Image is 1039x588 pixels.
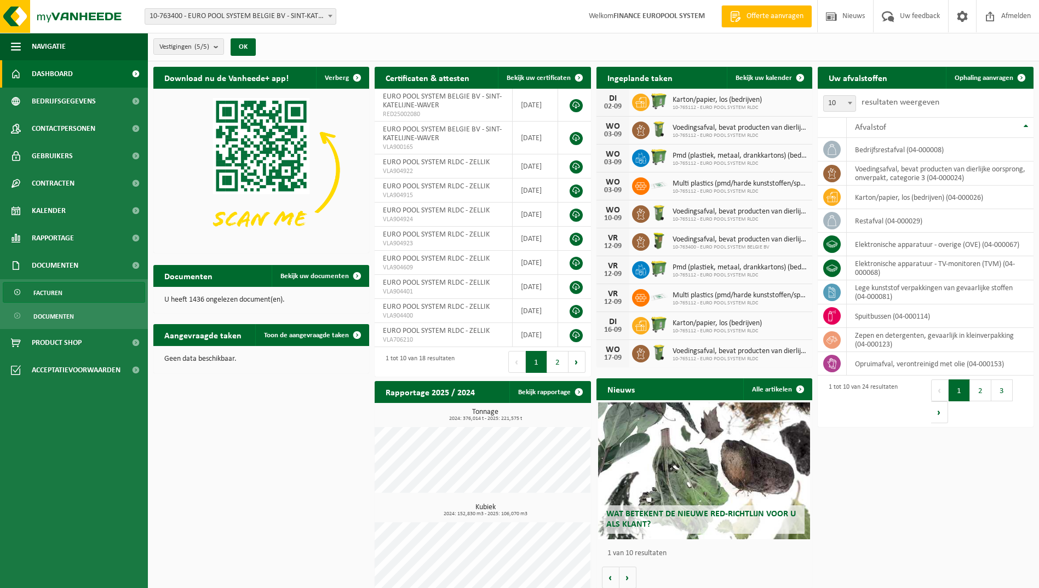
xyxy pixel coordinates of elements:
img: WB-0140-HPE-GN-50 [650,204,668,222]
div: 02-09 [602,103,624,111]
div: 17-09 [602,354,624,362]
button: Verberg [316,67,368,89]
span: VLA904609 [383,263,504,272]
span: EURO POOL SYSTEM BELGIE BV - SINT-KATELIJNE-WAVER [383,93,502,109]
span: Voedingsafval, bevat producten van dierlijke oorsprong, onverpakt, categorie 3 [673,235,807,244]
img: WB-0140-HPE-GN-50 [650,120,668,139]
span: Pmd (plastiek, metaal, drankkartons) (bedrijven) [673,263,807,272]
img: LP-SK-00500-LPE-16 [650,176,668,194]
span: 10 [823,95,856,112]
strong: FINANCE EUROPOOL SYSTEM [613,12,705,20]
button: 2 [547,351,569,373]
h2: Certificaten & attesten [375,67,480,88]
button: 1 [526,351,547,373]
span: VLA904401 [383,287,504,296]
p: Geen data beschikbaar. [164,355,358,363]
td: [DATE] [513,154,558,178]
td: [DATE] [513,122,558,154]
td: karton/papier, los (bedrijven) (04-000026) [847,186,1034,209]
span: Afvalstof [855,123,886,132]
span: Wat betekent de nieuwe RED-richtlijn voor u als klant? [606,510,796,529]
h2: Ingeplande taken [596,67,684,88]
span: Multi plastics (pmd/harde kunststoffen/spanbanden/eps/folie naturel/folie gemeng... [673,180,807,188]
span: 10-765112 - EURO POOL SYSTEM RLDC [673,356,807,362]
label: resultaten weergeven [862,98,939,107]
div: VR [602,234,624,243]
button: 3 [991,379,1013,401]
img: WB-0770-HPE-GN-50 [650,92,668,111]
span: VLA900165 [383,143,504,152]
td: restafval (04-000029) [847,209,1034,233]
span: Bekijk uw kalender [736,74,792,82]
span: EURO POOL SYSTEM RLDC - ZELLIK [383,303,490,311]
span: VLA904924 [383,215,504,224]
span: VLA904923 [383,239,504,248]
div: VR [602,290,624,298]
div: WO [602,345,624,354]
button: Next [569,351,585,373]
span: Ophaling aanvragen [955,74,1013,82]
span: Dashboard [32,60,73,88]
td: [DATE] [513,251,558,275]
div: VR [602,262,624,270]
span: VLA706210 [383,336,504,344]
h3: Kubiek [380,504,590,517]
button: 2 [970,379,991,401]
td: elektronische apparatuur - overige (OVE) (04-000067) [847,233,1034,256]
h2: Uw afvalstoffen [818,67,898,88]
span: Bekijk uw documenten [280,273,349,280]
button: Previous [508,351,526,373]
span: Documenten [32,252,78,279]
img: WB-0770-HPE-GN-50 [650,260,668,278]
td: elektronische apparatuur - TV-monitoren (TVM) (04-000068) [847,256,1034,280]
span: EURO POOL SYSTEM RLDC - ZELLIK [383,158,490,166]
div: 1 tot 10 van 18 resultaten [380,350,455,374]
span: Kalender [32,197,66,224]
span: Karton/papier, los (bedrijven) [673,319,762,328]
a: Bekijk uw certificaten [498,67,590,89]
span: 10-765112 - EURO POOL SYSTEM RLDC [673,216,807,223]
button: OK [231,38,256,56]
span: 10-763400 - EURO POOL SYSTEM BELGIE BV - SINT-KATELIJNE-WAVER [145,8,336,25]
span: Product Shop [32,329,82,356]
a: Bekijk uw documenten [272,265,368,287]
button: Next [931,401,948,423]
span: 10-763400 - EURO POOL SYSTEM BELGIE BV [673,244,807,251]
span: 10-765112 - EURO POOL SYSTEM RLDC [673,272,807,279]
span: Vestigingen [159,39,209,55]
span: VLA904922 [383,167,504,176]
span: Karton/papier, los (bedrijven) [673,96,762,105]
h2: Aangevraagde taken [153,324,252,345]
span: Gebruikers [32,142,73,170]
div: DI [602,318,624,326]
span: 10-765112 - EURO POOL SYSTEM RLDC [673,300,807,307]
img: WB-0140-HPE-GN-50 [650,343,668,362]
h2: Documenten [153,265,223,286]
td: [DATE] [513,299,558,323]
h2: Nieuws [596,378,646,400]
span: EURO POOL SYSTEM BELGIE BV - SINT-KATELIJNE-WAVER [383,125,502,142]
span: Voedingsafval, bevat producten van dierlijke oorsprong, onverpakt, categorie 3 [673,207,807,216]
td: bedrijfsrestafval (04-000008) [847,138,1034,162]
img: LP-SK-00500-LPE-16 [650,287,668,306]
span: 10-765112 - EURO POOL SYSTEM RLDC [673,160,807,167]
td: [DATE] [513,227,558,251]
span: EURO POOL SYSTEM RLDC - ZELLIK [383,327,490,335]
td: [DATE] [513,323,558,347]
div: WO [602,122,624,131]
td: [DATE] [513,203,558,227]
div: 03-09 [602,131,624,139]
a: Bekijk rapportage [509,381,590,403]
span: Toon de aangevraagde taken [264,332,349,339]
span: Voedingsafval, bevat producten van dierlijke oorsprong, onverpakt, categorie 3 [673,347,807,356]
div: 12-09 [602,298,624,306]
div: 03-09 [602,159,624,166]
button: Previous [931,379,949,401]
span: EURO POOL SYSTEM RLDC - ZELLIK [383,206,490,215]
span: Navigatie [32,33,66,60]
h2: Download nu de Vanheede+ app! [153,67,300,88]
div: WO [602,178,624,187]
a: Wat betekent de nieuwe RED-richtlijn voor u als klant? [598,402,810,539]
span: Bedrijfsgegevens [32,88,96,115]
span: Bekijk uw certificaten [507,74,571,82]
